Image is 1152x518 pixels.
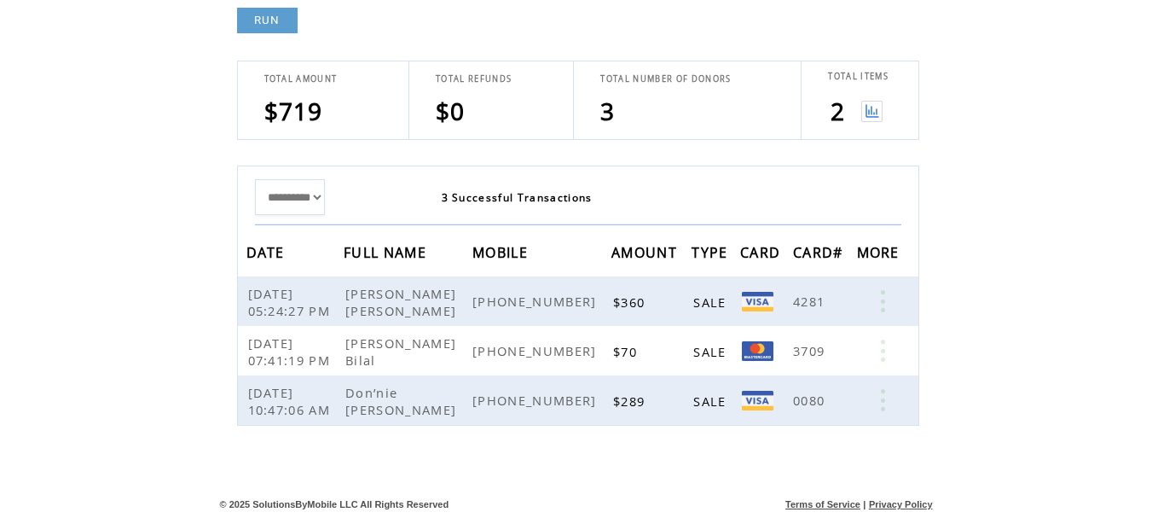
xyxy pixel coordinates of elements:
span: $70 [613,343,641,360]
a: DATE [246,247,289,257]
span: [DATE] 07:41:19 PM [248,335,335,369]
span: CARD# [793,239,848,271]
span: Don’nie [PERSON_NAME] [345,384,460,418]
span: $360 [613,294,649,311]
a: TYPE [692,247,732,257]
span: MORE [857,239,904,271]
span: [PERSON_NAME] Bilal [345,335,456,369]
span: DATE [246,239,289,271]
span: $0 [436,95,466,127]
a: CARD# [793,247,848,257]
span: SALE [693,294,730,311]
span: 3709 [793,342,829,359]
span: 0080 [793,392,829,409]
a: FULL NAME [344,247,431,257]
span: [PERSON_NAME] [PERSON_NAME] [345,285,460,319]
span: $719 [264,95,323,127]
a: Terms of Service [785,499,860,509]
span: FULL NAME [344,239,431,271]
span: TOTAL REFUNDS [436,73,512,84]
a: AMOUNT [611,247,681,257]
span: 3 [600,95,615,127]
span: © 2025 SolutionsByMobile LLC All Rights Reserved [220,499,449,509]
span: | [863,499,865,509]
a: MOBILE [472,247,532,257]
span: 3 Successful Transactions [442,190,593,205]
span: 4281 [793,293,829,310]
a: Privacy Policy [869,499,933,509]
span: [PHONE_NUMBER] [472,342,601,359]
a: CARD [740,247,784,257]
span: AMOUNT [611,239,681,271]
span: SALE [693,393,730,410]
span: TOTAL NUMBER OF DONORS [600,73,731,84]
img: View graph [861,101,883,122]
span: TYPE [692,239,732,271]
span: TOTAL AMOUNT [264,73,338,84]
span: [DATE] 10:47:06 AM [248,384,335,418]
span: MOBILE [472,239,532,271]
span: CARD [740,239,784,271]
span: SALE [693,343,730,360]
img: Visa [742,292,773,311]
span: $289 [613,393,649,410]
a: RUN [237,8,298,33]
span: TOTAL ITEMS [828,71,889,82]
span: [PHONE_NUMBER] [472,293,601,310]
img: Mastercard [742,341,773,361]
span: [PHONE_NUMBER] [472,392,601,409]
span: [DATE] 05:24:27 PM [248,285,335,319]
img: Visa [742,391,773,410]
span: 2 [831,95,845,127]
